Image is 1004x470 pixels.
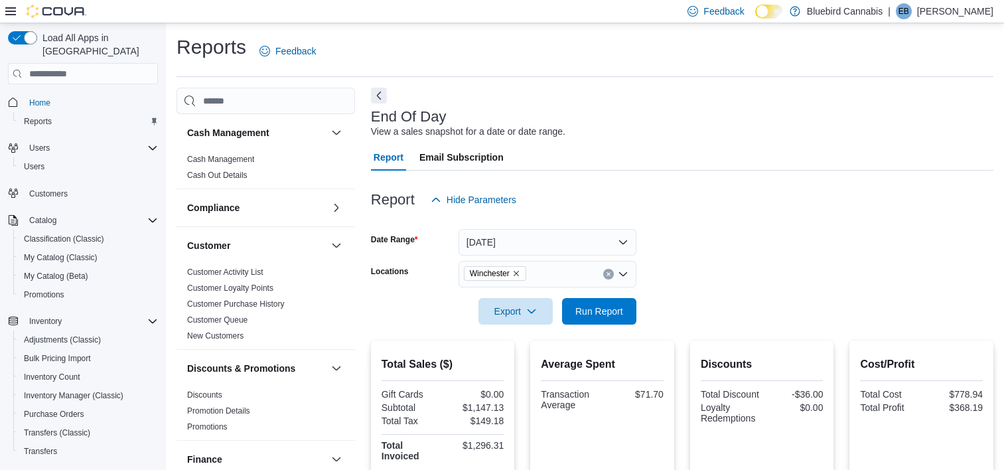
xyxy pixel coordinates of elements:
span: Classification (Classic) [24,234,104,244]
span: Bulk Pricing Import [19,351,158,366]
a: Customer Queue [187,315,248,325]
a: Classification (Classic) [19,231,109,247]
a: Transfers (Classic) [19,425,96,441]
button: Home [3,92,163,112]
p: | [888,3,891,19]
button: Open list of options [618,269,628,279]
span: My Catalog (Beta) [19,268,158,284]
div: $368.19 [924,402,983,413]
h2: Average Spent [541,356,664,372]
span: Load All Apps in [GEOGRAPHIC_DATA] [37,31,158,58]
button: Customer [328,238,344,254]
span: Inventory Manager (Classic) [24,390,123,401]
span: Customer Purchase History [187,299,285,309]
span: Inventory Manager (Classic) [19,388,158,404]
button: Users [3,139,163,157]
button: Inventory Count [13,368,163,386]
button: Remove Winchester from selection in this group [512,270,520,277]
span: New Customers [187,331,244,341]
div: Total Discount [701,389,759,400]
div: $1,147.13 [445,402,504,413]
button: Customer [187,239,326,252]
div: View a sales snapshot for a date or date range. [371,125,565,139]
div: $0.00 [445,389,504,400]
span: Catalog [24,212,158,228]
div: -$36.00 [764,389,823,400]
span: Adjustments (Classic) [24,335,101,345]
a: Inventory Count [19,369,86,385]
div: Cash Management [177,151,355,189]
span: Feedback [703,5,744,18]
div: $149.18 [445,416,504,426]
div: $1,296.31 [445,440,504,451]
button: Inventory Manager (Classic) [13,386,163,405]
span: Home [24,94,158,110]
button: Transfers [13,442,163,461]
button: Promotions [13,285,163,304]
button: Inventory [3,312,163,331]
span: My Catalog (Classic) [24,252,98,263]
span: Inventory Count [19,369,158,385]
button: Finance [328,451,344,467]
h3: End Of Day [371,109,447,125]
div: Customer [177,264,355,349]
div: $778.94 [924,389,983,400]
button: Customers [3,184,163,203]
button: Hide Parameters [425,187,522,213]
span: Inventory [24,313,158,329]
span: Promotions [19,287,158,303]
span: Customer Queue [187,315,248,325]
h3: Compliance [187,201,240,214]
label: Date Range [371,234,418,245]
label: Locations [371,266,409,277]
a: Customer Loyalty Points [187,283,273,293]
button: Compliance [328,200,344,216]
a: Reports [19,114,57,129]
button: Reports [13,112,163,131]
button: Cash Management [328,125,344,141]
button: Transfers (Classic) [13,424,163,442]
button: Export [478,298,553,325]
h1: Reports [177,34,246,60]
span: Reports [19,114,158,129]
button: Catalog [3,211,163,230]
button: Adjustments (Classic) [13,331,163,349]
button: My Catalog (Beta) [13,267,163,285]
button: Run Report [562,298,636,325]
span: Users [24,161,44,172]
strong: Total Invoiced [382,440,419,461]
span: Email Subscription [419,144,504,171]
span: Hide Parameters [447,193,516,206]
a: Home [24,95,56,111]
a: Promotion Details [187,406,250,416]
h3: Finance [187,453,222,466]
a: Cash Management [187,155,254,164]
span: Users [29,143,50,153]
span: Inventory [29,316,62,327]
span: Report [374,144,403,171]
span: Inventory Count [24,372,80,382]
div: Loyalty Redemptions [701,402,759,424]
h2: Discounts [701,356,824,372]
span: Promotion Details [187,406,250,416]
div: $71.70 [605,389,664,400]
a: Inventory Manager (Classic) [19,388,129,404]
a: Customer Activity List [187,268,263,277]
a: Users [19,159,50,175]
div: Total Profit [860,402,918,413]
a: My Catalog (Classic) [19,250,103,266]
button: Bulk Pricing Import [13,349,163,368]
div: Total Cost [860,389,918,400]
h3: Customer [187,239,230,252]
button: Discounts & Promotions [187,362,326,375]
span: Transfers [24,446,57,457]
button: Compliance [187,201,326,214]
span: Run Report [575,305,623,318]
div: $0.00 [764,402,823,413]
a: Feedback [254,38,321,64]
button: Discounts & Promotions [328,360,344,376]
a: Adjustments (Classic) [19,332,106,348]
a: Transfers [19,443,62,459]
